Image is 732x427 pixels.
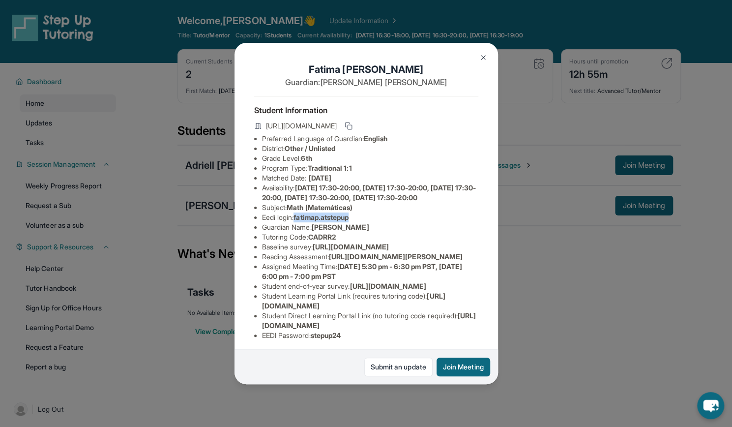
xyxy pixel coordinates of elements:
[312,223,369,231] span: [PERSON_NAME]
[266,121,337,131] span: [URL][DOMAIN_NAME]
[262,134,478,144] li: Preferred Language of Guardian:
[262,291,478,311] li: Student Learning Portal Link (requires tutoring code) :
[697,392,724,419] button: chat-button
[262,153,478,163] li: Grade Level:
[437,358,490,376] button: Join Meeting
[262,144,478,153] li: District:
[293,213,349,221] span: fatimap.atstepup
[311,331,341,339] span: stepup24
[262,213,478,222] li: Eedi login :
[307,164,351,172] span: Traditional 1:1
[262,173,478,183] li: Matched Date:
[308,233,336,241] span: CADRR2
[254,62,478,76] h1: Fatima [PERSON_NAME]
[262,281,478,291] li: Student end-of-year survey :
[262,163,478,173] li: Program Type:
[479,54,487,61] img: Close Icon
[262,203,478,213] li: Subject :
[364,358,433,376] a: Submit an update
[262,311,478,331] li: Student Direct Learning Portal Link (no tutoring code required) :
[364,134,388,143] span: English
[262,262,462,280] span: [DATE] 5:30 pm - 6:30 pm PST, [DATE] 6:00 pm - 7:00 pm PST
[262,242,478,252] li: Baseline survey :
[262,232,478,242] li: Tutoring Code :
[285,144,335,152] span: Other / Unlisted
[254,104,478,116] h4: Student Information
[350,282,426,290] span: [URL][DOMAIN_NAME]
[262,183,478,203] li: Availability:
[262,262,478,281] li: Assigned Meeting Time :
[301,154,312,162] span: 6th
[343,120,354,132] button: Copy link
[309,174,331,182] span: [DATE]
[329,252,463,261] span: [URL][DOMAIN_NAME][PERSON_NAME]
[262,331,478,340] li: EEDI Password :
[287,203,352,212] span: Math (Matemáticas)
[313,243,389,251] span: [URL][DOMAIN_NAME]
[262,252,478,262] li: Reading Assessment :
[262,183,476,202] span: [DATE] 17:30-20:00, [DATE] 17:30-20:00, [DATE] 17:30-20:00, [DATE] 17:30-20:00, [DATE] 17:30-20:00
[262,222,478,232] li: Guardian Name :
[254,76,478,88] p: Guardian: [PERSON_NAME] [PERSON_NAME]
